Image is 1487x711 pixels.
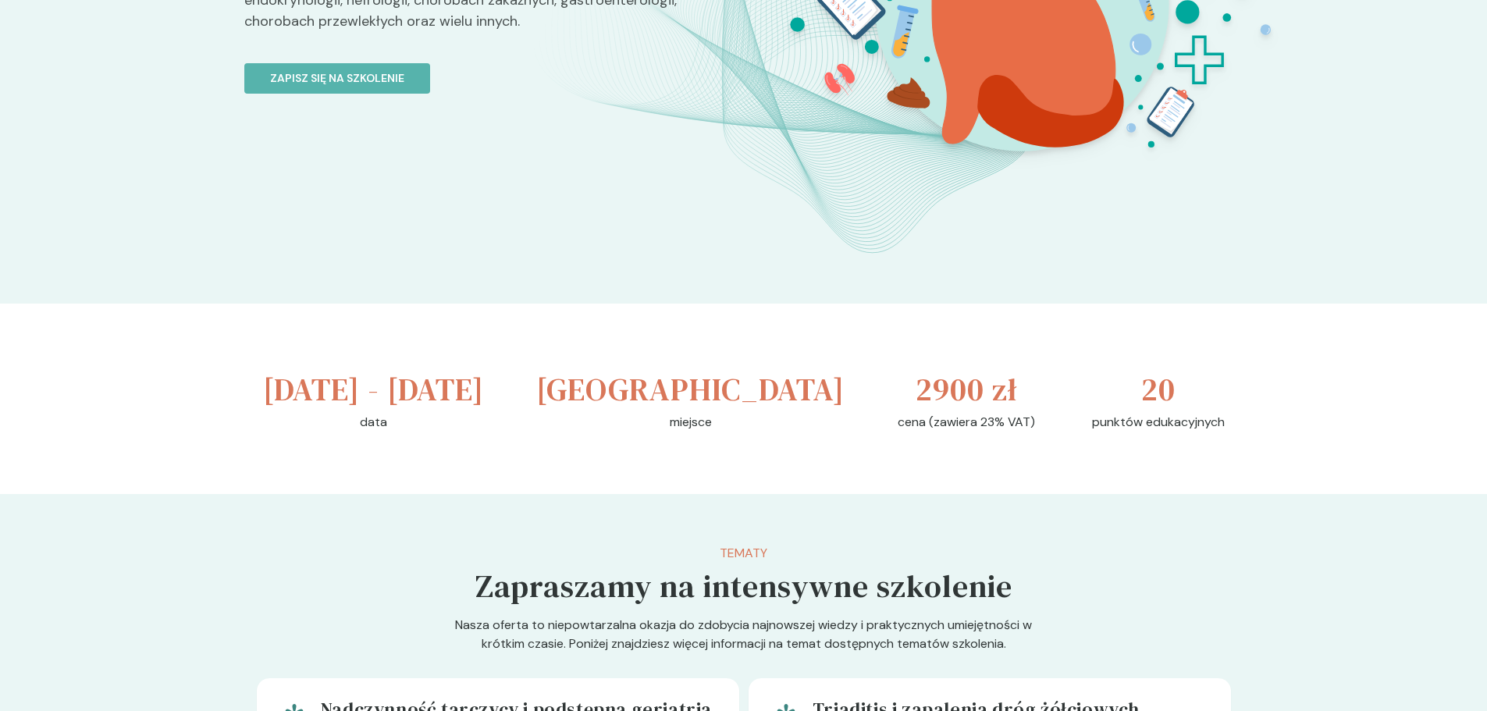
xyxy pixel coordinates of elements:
[360,413,387,432] p: data
[898,413,1035,432] p: cena (zawiera 23% VAT)
[244,44,731,94] a: Zapisz się na szkolenie
[475,563,1012,610] h5: Zapraszamy na intensywne szkolenie
[536,366,845,413] h3: [GEOGRAPHIC_DATA]
[475,544,1012,563] p: Tematy
[444,616,1044,678] p: Nasza oferta to niepowtarzalna okazja do zdobycia najnowszej wiedzy i praktycznych umiejętności w...
[670,413,712,432] p: miejsce
[270,70,404,87] p: Zapisz się na szkolenie
[244,63,430,94] button: Zapisz się na szkolenie
[263,366,484,413] h3: [DATE] - [DATE]
[1092,413,1225,432] p: punktów edukacyjnych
